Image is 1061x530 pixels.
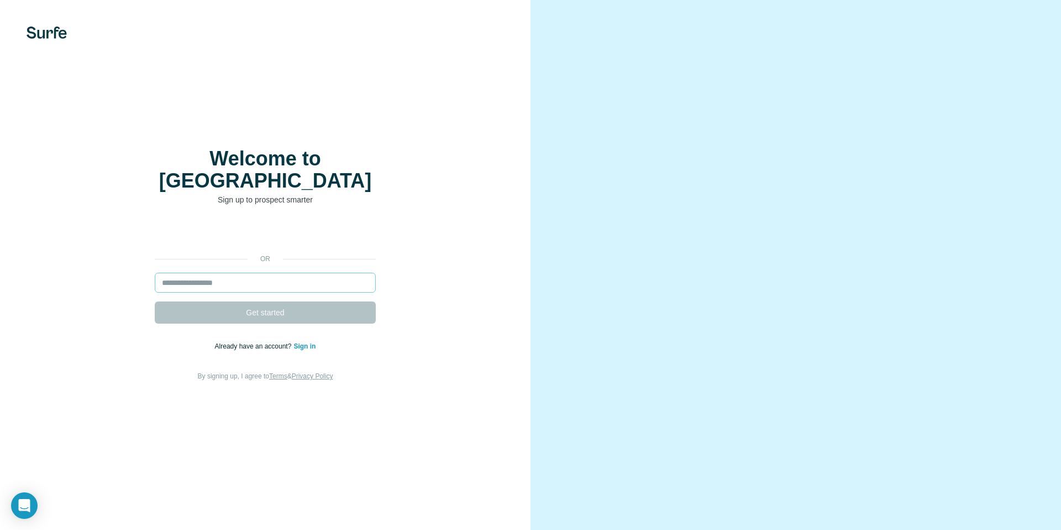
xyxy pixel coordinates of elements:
[149,222,381,246] iframe: Tlačidlo Prihlásiť sa účtom Google
[269,372,287,380] a: Terms
[27,27,67,39] img: Surfe's logo
[155,148,376,192] h1: Welcome to [GEOGRAPHIC_DATA]
[292,372,333,380] a: Privacy Policy
[293,342,316,350] a: Sign in
[155,194,376,205] p: Sign up to prospect smarter
[11,492,38,519] div: Open Intercom Messenger
[248,254,283,264] p: or
[215,342,294,350] span: Already have an account?
[198,372,333,380] span: By signing up, I agree to &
